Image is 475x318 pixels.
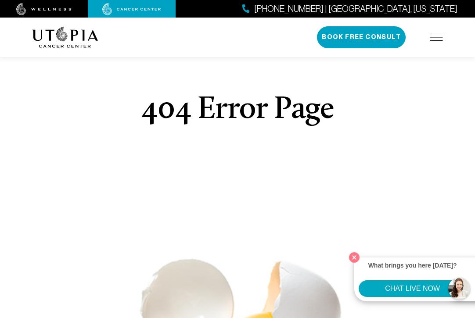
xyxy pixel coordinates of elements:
img: cancer center [102,3,161,15]
button: Book Free Consult [317,26,406,48]
span: [PHONE_NUMBER] | [GEOGRAPHIC_DATA], [US_STATE] [254,3,457,15]
img: wellness [16,3,72,15]
button: Close [347,250,362,265]
img: icon-hamburger [430,34,443,41]
h1: 404 Error Page [141,94,334,126]
button: CHAT LIVE NOW [359,280,466,297]
a: [PHONE_NUMBER] | [GEOGRAPHIC_DATA], [US_STATE] [242,3,457,15]
img: logo [32,27,98,48]
strong: What brings you here [DATE]? [368,262,457,269]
